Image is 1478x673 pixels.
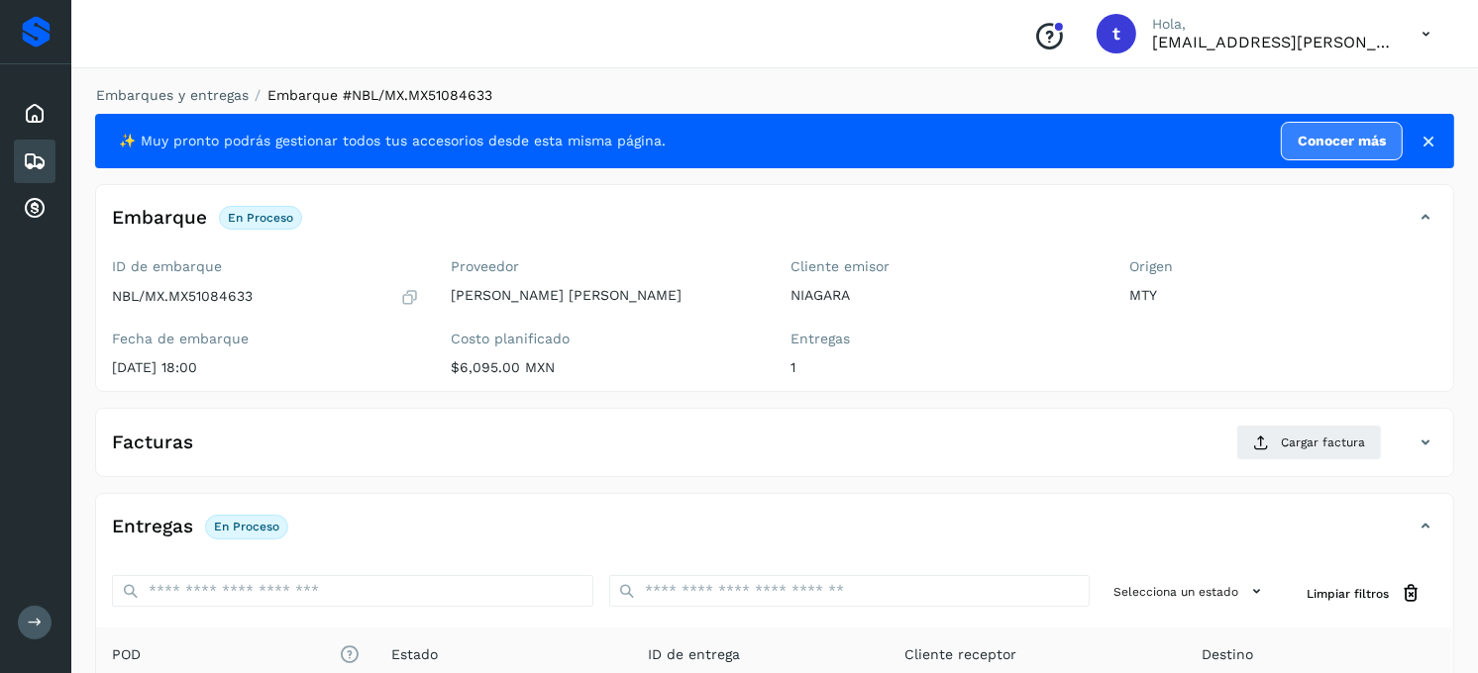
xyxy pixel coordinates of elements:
div: Embarques [14,140,55,183]
p: $6,095.00 MXN [452,359,760,376]
span: Limpiar filtros [1307,585,1389,603]
span: Embarque #NBL/MX.MX51084633 [267,87,492,103]
p: 1 [791,359,1099,376]
h4: Facturas [112,432,193,454]
div: Inicio [14,92,55,136]
nav: breadcrumb [95,85,1454,106]
label: Fecha de embarque [112,331,420,347]
h4: Entregas [112,516,193,538]
label: Cliente emisor [791,258,1099,275]
p: Hola, [1152,16,1390,33]
span: Estado [391,644,438,665]
a: Conocer más [1281,122,1403,160]
label: ID de embarque [112,258,420,275]
button: Cargar factura [1236,425,1382,460]
p: En proceso [214,520,279,533]
p: NIAGARA [791,287,1099,304]
div: FacturasCargar factura [96,425,1453,476]
span: POD [112,644,360,665]
div: EntregasEn proceso [96,510,1453,559]
label: Proveedor [452,258,760,275]
button: Limpiar filtros [1291,575,1437,612]
span: Destino [1203,644,1254,665]
span: Cargar factura [1281,433,1365,451]
label: Origen [1130,258,1438,275]
h4: Embarque [112,207,207,230]
div: Cuentas por cobrar [14,187,55,231]
p: MTY [1130,287,1438,304]
label: Costo planificado [452,331,760,347]
label: Entregas [791,331,1099,347]
span: ✨ Muy pronto podrás gestionar todos tus accesorios desde esta misma página. [119,131,666,151]
p: En proceso [228,211,293,225]
p: NBL/MX.MX51084633 [112,288,253,305]
a: Embarques y entregas [96,87,249,103]
div: EmbarqueEn proceso [96,201,1453,250]
p: transportes.lg.lozano@gmail.com [1152,33,1390,51]
span: Cliente receptor [904,644,1016,665]
p: [PERSON_NAME] [PERSON_NAME] [452,287,760,304]
button: Selecciona un estado [1106,575,1275,608]
p: [DATE] 18:00 [112,359,420,376]
span: ID de entrega [648,644,740,665]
